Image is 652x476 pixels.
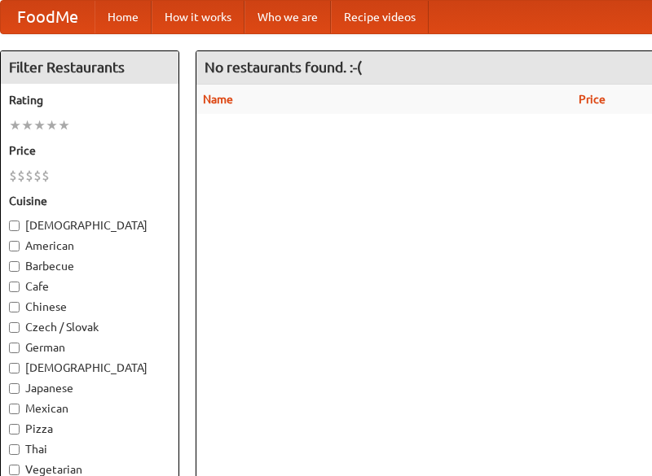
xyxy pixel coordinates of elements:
a: Who we are [244,1,331,33]
input: Pizza [9,424,20,435]
label: Chinese [9,299,170,315]
label: Thai [9,441,170,457]
label: Pizza [9,421,170,437]
h5: Price [9,142,170,159]
li: $ [17,167,25,185]
label: Barbecue [9,258,170,274]
input: [DEMOGRAPHIC_DATA] [9,221,20,231]
ng-pluralize: No restaurants found. :-( [205,59,362,75]
a: How it works [152,1,244,33]
a: Recipe videos [331,1,429,33]
input: Japanese [9,383,20,394]
label: Cafe [9,278,170,295]
input: Thai [9,444,20,455]
a: Price [579,93,606,106]
li: ★ [46,116,58,134]
li: ★ [21,116,33,134]
input: German [9,343,20,353]
h5: Rating [9,92,170,108]
h5: Cuisine [9,193,170,209]
label: Czech / Slovak [9,319,170,335]
li: ★ [58,116,70,134]
label: German [9,339,170,356]
h4: Filter Restaurants [1,51,178,84]
a: Name [203,93,233,106]
li: ★ [9,116,21,134]
input: [DEMOGRAPHIC_DATA] [9,363,20,373]
a: FoodMe [1,1,95,33]
li: $ [9,167,17,185]
li: ★ [33,116,46,134]
input: Cafe [9,282,20,292]
label: Japanese [9,380,170,396]
li: $ [25,167,33,185]
label: [DEMOGRAPHIC_DATA] [9,360,170,376]
li: $ [42,167,50,185]
input: Barbecue [9,261,20,272]
a: Home [95,1,152,33]
li: $ [33,167,42,185]
input: American [9,241,20,251]
input: Chinese [9,302,20,312]
label: [DEMOGRAPHIC_DATA] [9,217,170,234]
label: Mexican [9,400,170,417]
input: Czech / Slovak [9,322,20,333]
input: Mexican [9,404,20,414]
input: Vegetarian [9,465,20,475]
label: American [9,238,170,254]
